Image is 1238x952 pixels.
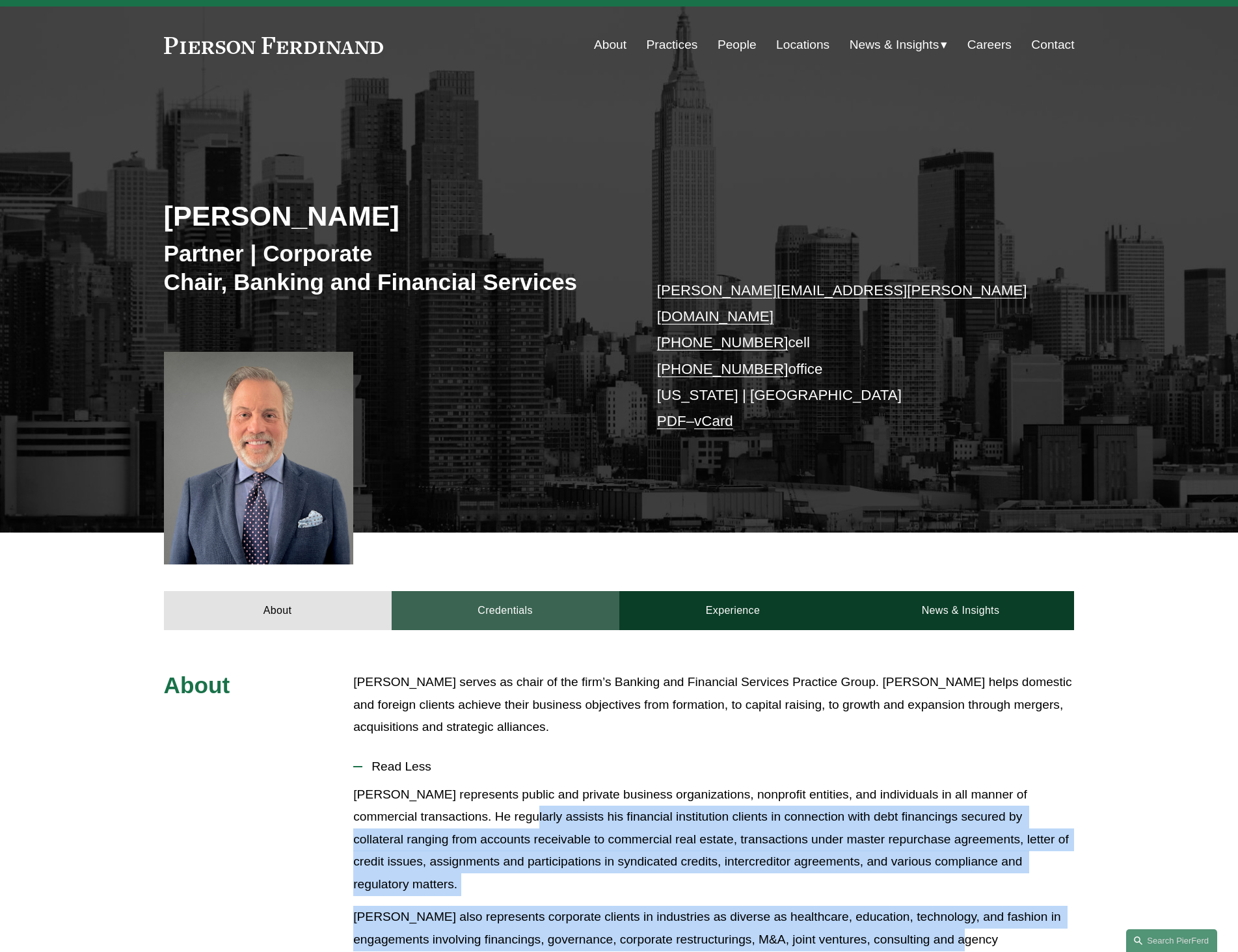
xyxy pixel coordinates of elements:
a: Locations [776,33,829,57]
p: cell office [US_STATE] | [GEOGRAPHIC_DATA] – [657,278,1036,435]
h2: [PERSON_NAME] [164,199,619,233]
p: [PERSON_NAME] serves as chair of the firm’s Banking and Financial Services Practice Group. [PERSO... [353,671,1074,739]
a: About [164,591,392,630]
a: Search this site [1126,929,1217,952]
a: About [594,33,626,57]
a: Contact [1031,33,1074,57]
a: News & Insights [846,591,1074,630]
a: [PHONE_NUMBER] [657,361,788,377]
p: [PERSON_NAME] represents public and private business organizations, nonprofit entities, and indiv... [353,784,1074,896]
a: Credentials [392,591,619,630]
a: Careers [967,33,1012,57]
a: People [718,33,757,57]
a: folder dropdown [850,33,948,57]
span: About [164,672,230,698]
span: Read Less [362,760,1074,774]
a: Practices [647,33,698,57]
span: News & Insights [850,34,939,57]
a: Experience [619,591,847,630]
button: Read Less [353,750,1074,784]
a: [PERSON_NAME][EMAIL_ADDRESS][PERSON_NAME][DOMAIN_NAME] [657,282,1027,324]
a: PDF [657,413,686,429]
a: vCard [694,413,733,429]
h3: Partner | Corporate Chair, Banking and Financial Services [164,239,619,296]
a: [PHONE_NUMBER] [657,334,788,350]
